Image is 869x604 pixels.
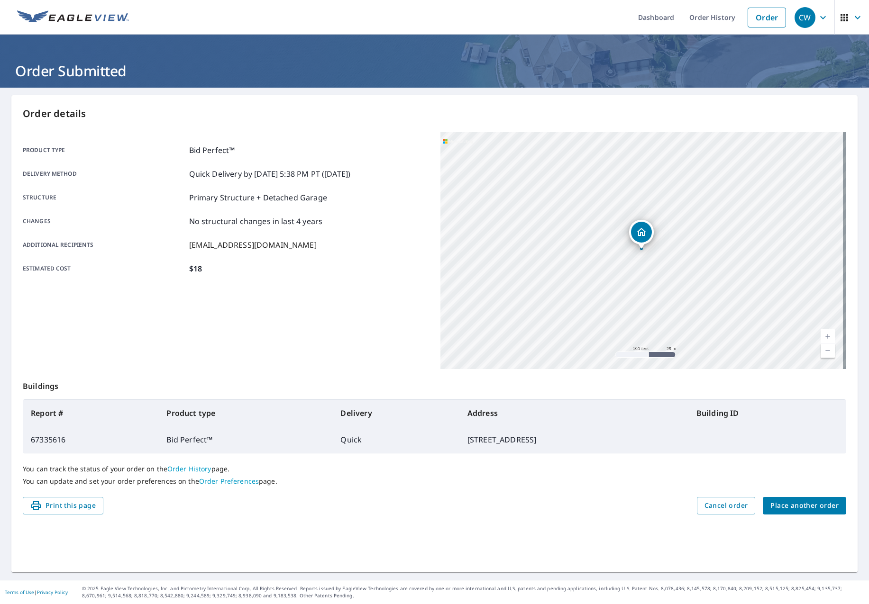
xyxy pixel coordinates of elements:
[189,168,351,180] p: Quick Delivery by [DATE] 5:38 PM PT ([DATE])
[189,216,323,227] p: No structural changes in last 4 years
[189,192,327,203] p: Primary Structure + Detached Garage
[23,192,185,203] p: Structure
[189,263,202,274] p: $18
[30,500,96,512] span: Print this page
[460,400,689,426] th: Address
[167,464,211,473] a: Order History
[763,497,846,514] button: Place another order
[23,216,185,227] p: Changes
[333,400,459,426] th: Delivery
[23,497,103,514] button: Print this page
[689,400,846,426] th: Building ID
[460,426,689,453] td: [STREET_ADDRESS]
[821,329,835,343] a: Current Level 18, Zoom In
[748,8,786,27] a: Order
[159,400,333,426] th: Product type
[5,589,68,595] p: |
[23,465,846,473] p: You can track the status of your order on the page.
[82,585,864,599] p: © 2025 Eagle View Technologies, Inc. and Pictometry International Corp. All Rights Reserved. Repo...
[23,477,846,486] p: You can update and set your order preferences on the page.
[17,10,129,25] img: EV Logo
[697,497,756,514] button: Cancel order
[23,107,846,121] p: Order details
[704,500,748,512] span: Cancel order
[23,369,846,399] p: Buildings
[333,426,459,453] td: Quick
[189,239,317,251] p: [EMAIL_ADDRESS][DOMAIN_NAME]
[795,7,815,28] div: CW
[37,589,68,595] a: Privacy Policy
[23,400,159,426] th: Report #
[23,426,159,453] td: 67335616
[159,426,333,453] td: Bid Perfect™
[770,500,839,512] span: Place another order
[199,477,259,486] a: Order Preferences
[11,61,858,81] h1: Order Submitted
[23,168,185,180] p: Delivery method
[23,144,185,156] p: Product type
[629,220,654,249] div: Dropped pin, building 1, Residential property, 794 Provincetown Dr Carol Stream, IL 60188
[189,144,235,156] p: Bid Perfect™
[23,263,185,274] p: Estimated cost
[23,239,185,251] p: Additional recipients
[5,589,34,595] a: Terms of Use
[821,343,835,358] a: Current Level 18, Zoom Out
